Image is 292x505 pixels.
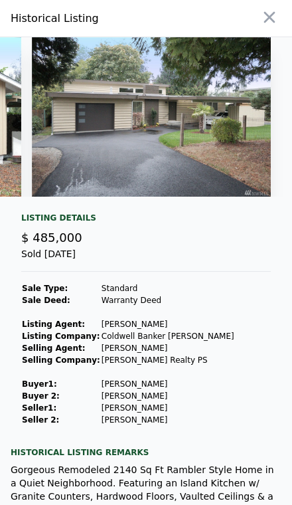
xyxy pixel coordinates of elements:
[22,296,70,305] strong: Sale Deed:
[22,355,100,365] strong: Selling Company:
[101,342,235,354] td: [PERSON_NAME]
[21,247,271,272] div: Sold [DATE]
[101,390,235,402] td: [PERSON_NAME]
[32,37,271,197] img: Property Img
[11,11,198,27] div: Historical Listing
[101,330,235,342] td: Coldwell Banker [PERSON_NAME]
[22,403,56,413] strong: Seller 1 :
[101,378,235,390] td: [PERSON_NAME]
[101,354,235,366] td: [PERSON_NAME] Realty PS
[101,414,235,426] td: [PERSON_NAME]
[101,294,235,306] td: Warranty Deed
[11,447,281,458] div: Historical Listing remarks
[22,344,86,353] strong: Selling Agent:
[101,282,235,294] td: Standard
[101,402,235,414] td: [PERSON_NAME]
[22,379,57,389] strong: Buyer 1 :
[22,332,100,341] strong: Listing Company:
[22,391,60,401] strong: Buyer 2:
[21,213,271,229] div: Listing Details
[101,318,235,330] td: [PERSON_NAME]
[22,320,85,329] strong: Listing Agent:
[22,415,59,425] strong: Seller 2:
[22,284,68,293] strong: Sale Type:
[21,231,82,245] span: $ 485,000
